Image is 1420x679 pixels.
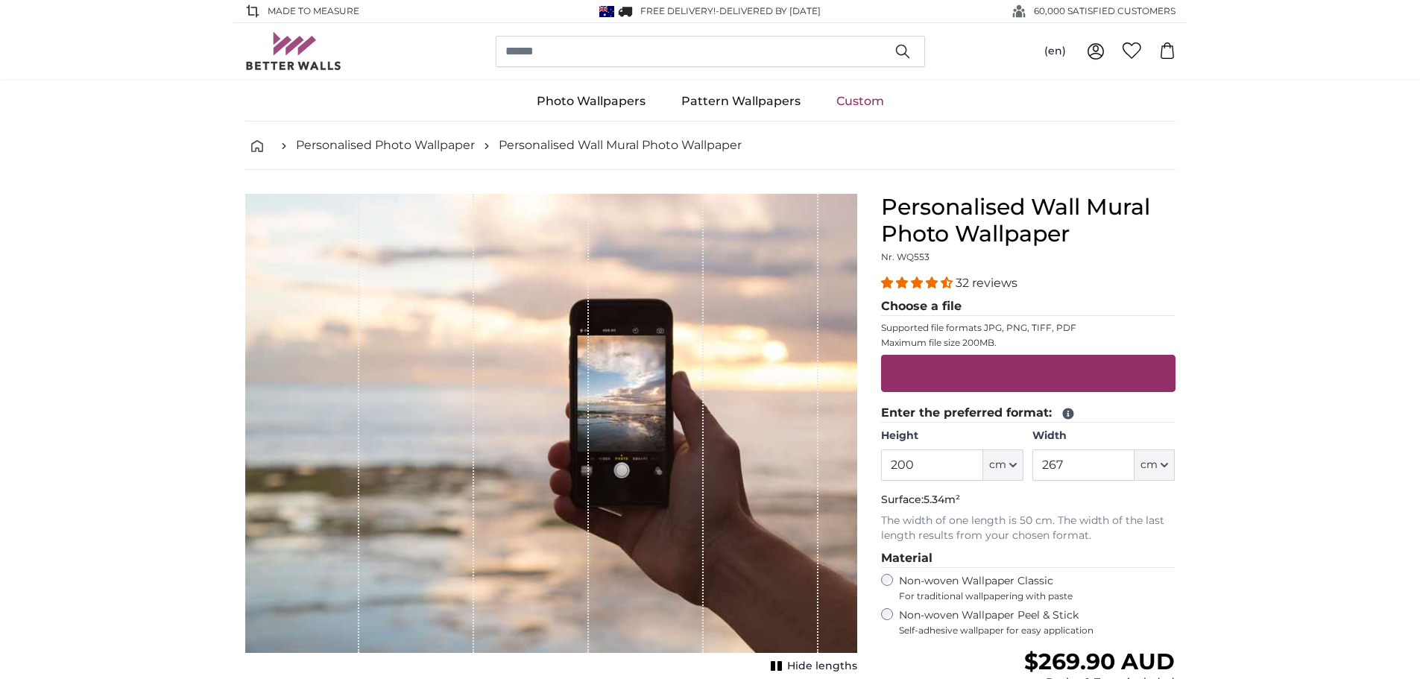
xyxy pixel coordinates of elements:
[268,4,359,18] span: Made to Measure
[881,194,1176,247] h1: Personalised Wall Mural Photo Wallpaper
[1135,449,1175,481] button: cm
[245,32,342,70] img: Betterwalls
[296,136,475,154] a: Personalised Photo Wallpaper
[787,659,857,674] span: Hide lengths
[1032,38,1078,65] button: (en)
[245,194,857,677] div: 1 of 1
[818,82,902,121] a: Custom
[499,136,742,154] a: Personalised Wall Mural Photo Wallpaper
[716,5,821,16] span: -
[881,549,1176,568] legend: Material
[719,5,821,16] span: Delivered by [DATE]
[881,337,1176,349] p: Maximum file size 200MB.
[881,404,1176,423] legend: Enter the preferred format:
[1034,4,1176,18] span: 60,000 SATISFIED CUSTOMERS
[1140,458,1158,473] span: cm
[983,449,1023,481] button: cm
[924,493,960,506] span: 5.34m²
[881,514,1176,543] p: The width of one length is 50 cm. The width of the last length results from your chosen format.
[599,6,614,17] img: Australia
[1024,648,1175,675] span: $269.90 AUD
[881,251,930,262] span: Nr. WQ553
[245,121,1176,170] nav: breadcrumbs
[881,493,1176,508] p: Surface:
[881,276,956,290] span: 4.31 stars
[519,82,663,121] a: Photo Wallpapers
[989,458,1006,473] span: cm
[899,625,1176,637] span: Self-adhesive wallpaper for easy application
[766,656,857,677] button: Hide lengths
[881,322,1176,334] p: Supported file formats JPG, PNG, TIFF, PDF
[956,276,1017,290] span: 32 reviews
[881,297,1176,316] legend: Choose a file
[881,429,1023,443] label: Height
[640,5,716,16] span: FREE delivery!
[899,590,1176,602] span: For traditional wallpapering with paste
[663,82,818,121] a: Pattern Wallpapers
[899,608,1176,637] label: Non-woven Wallpaper Peel & Stick
[1032,429,1175,443] label: Width
[899,574,1176,602] label: Non-woven Wallpaper Classic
